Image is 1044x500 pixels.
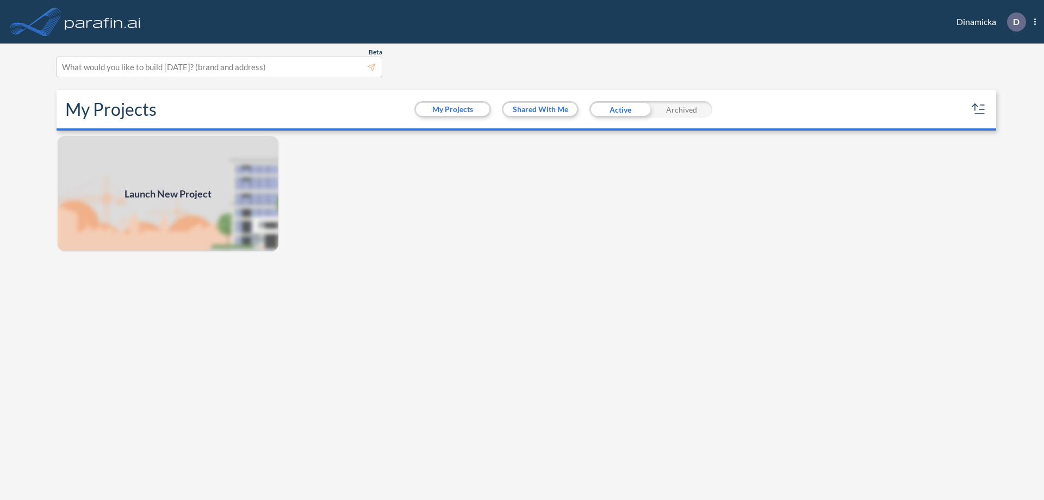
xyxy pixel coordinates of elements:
[651,101,712,118] div: Archived
[63,11,143,33] img: logo
[369,48,382,57] span: Beta
[970,101,987,118] button: sort
[65,99,157,120] h2: My Projects
[57,135,279,252] img: add
[57,135,279,252] a: Launch New Project
[1013,17,1020,27] p: D
[940,13,1036,32] div: Dinamicka
[416,103,489,116] button: My Projects
[589,101,651,118] div: Active
[504,103,577,116] button: Shared With Me
[125,187,212,201] span: Launch New Project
